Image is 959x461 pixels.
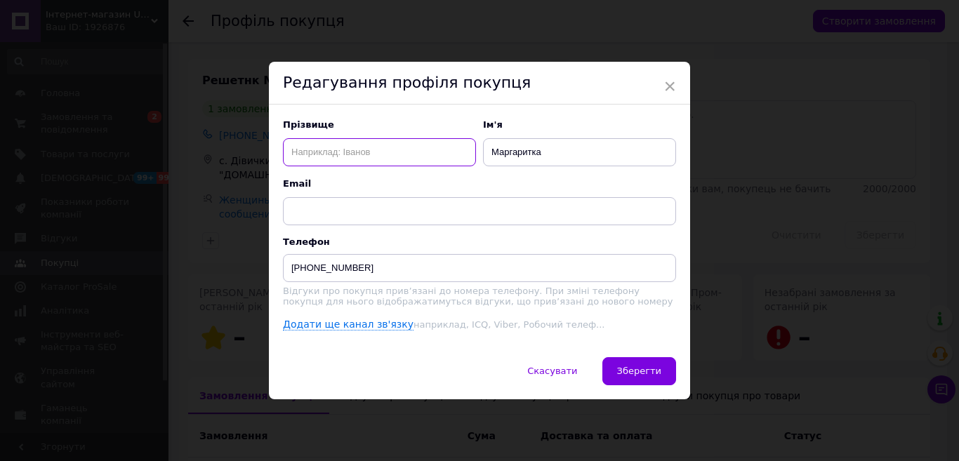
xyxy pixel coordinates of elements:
button: Зберегти [602,357,676,385]
span: Скасувати [527,366,577,376]
p: Телефон [283,236,676,247]
span: наприклад, ICQ, Viber, Робочий телеф... [414,319,604,330]
span: Ім'я [483,119,676,131]
div: Редагування профіля покупця [269,62,690,105]
button: Скасувати [512,357,592,385]
a: Додати ще канал зв'язку [283,319,414,330]
span: Зберегти [617,366,661,376]
span: Email [283,178,676,190]
input: +38 096 0000000 [283,254,676,282]
input: Наприклад: Іван [483,138,676,166]
span: Прізвище [283,119,476,131]
p: Відгуки про покупця привʼязані до номера телефону. При зміні телефону покупця для нього відобража... [283,286,676,307]
input: Наприклад: Іванов [283,138,476,166]
span: × [663,74,676,98]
